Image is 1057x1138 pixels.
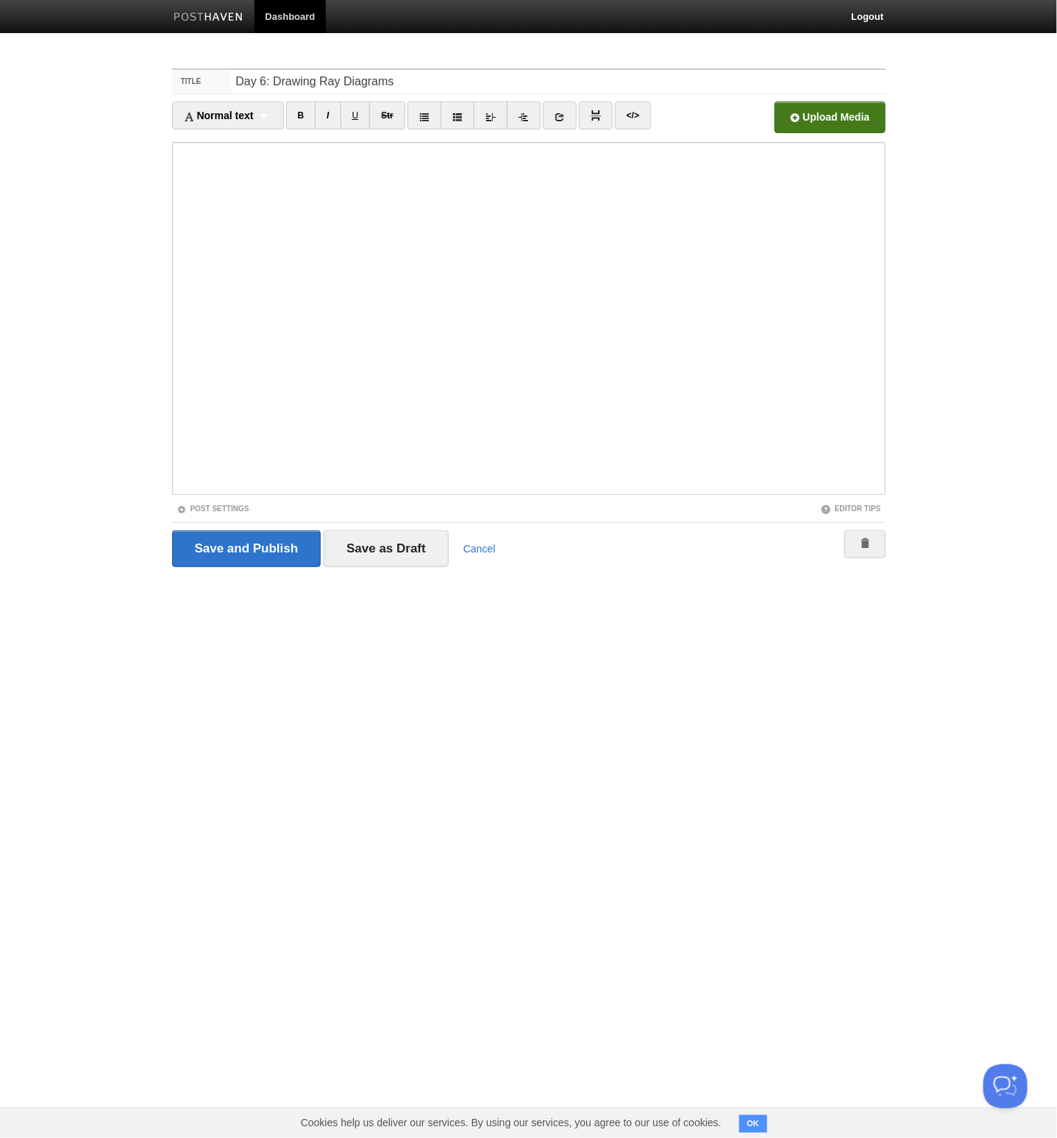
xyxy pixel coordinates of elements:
[739,1115,768,1133] button: OK
[172,70,232,93] label: Title
[821,505,881,513] a: Editor Tips
[983,1064,1028,1109] iframe: Help Scout Beacon - Open
[315,102,341,129] a: I
[341,102,371,129] a: U
[381,110,394,121] del: Str
[463,543,496,555] a: Cancel
[286,1109,736,1138] span: Cookies help us deliver our services. By using our services, you agree to our use of cookies.
[615,102,651,129] a: </>
[591,110,601,121] img: pagebreak-icon.png
[286,102,316,129] a: B
[172,530,321,567] input: Save and Publish
[184,110,254,121] span: Normal text
[174,13,243,24] img: Posthaven-bar
[177,505,249,513] a: Post Settings
[324,530,449,567] input: Save as Draft
[369,102,405,129] a: Str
